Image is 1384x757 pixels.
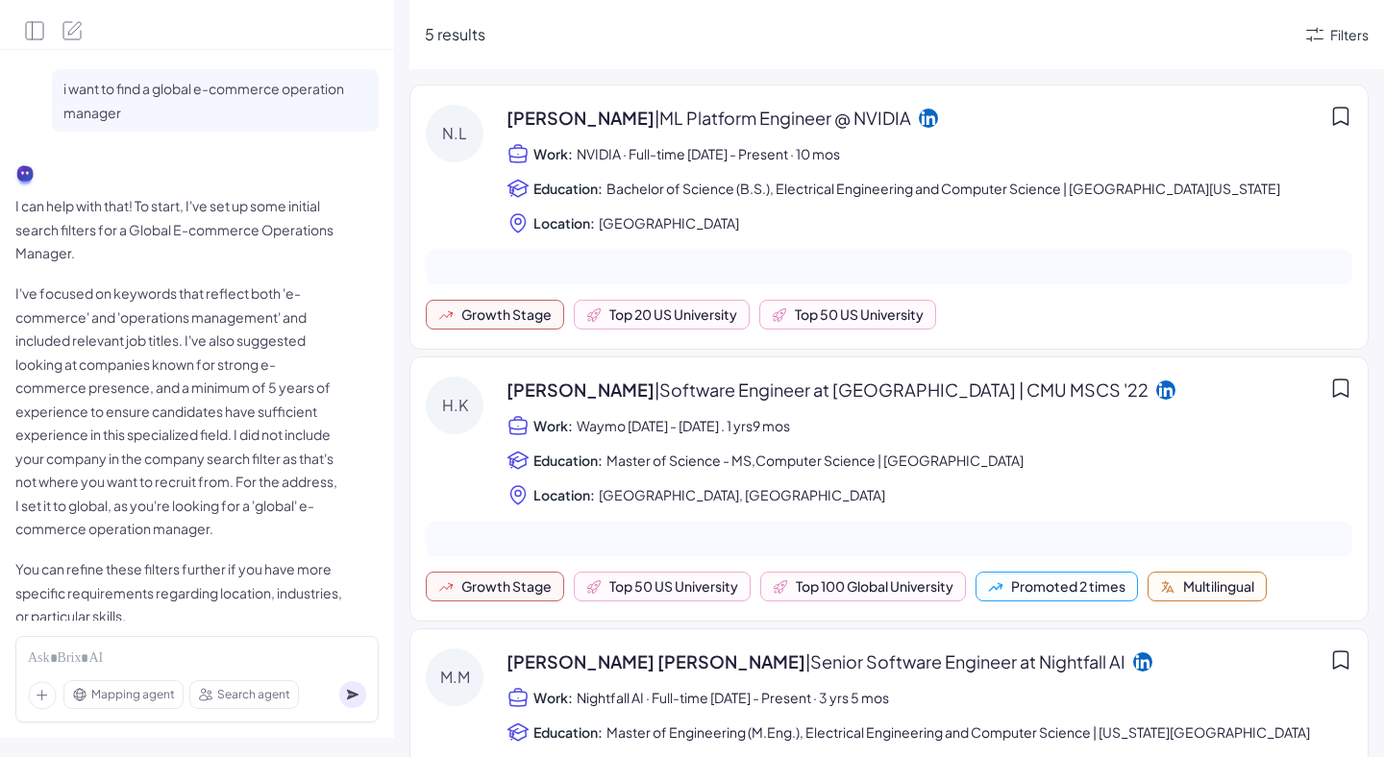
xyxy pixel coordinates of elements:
[599,211,739,234] span: [GEOGRAPHIC_DATA]
[606,449,1024,472] span: Master of Science - MS,Computer Science | [GEOGRAPHIC_DATA]
[533,485,595,504] span: Location:
[796,576,953,597] div: Top 100 Global University
[606,720,1310,744] span: Master of Engineering (M.Eng.), Electrical Engineering and Computer Science | [US_STATE][GEOGRAPH...
[461,576,552,597] div: Growth Stage
[533,722,603,742] span: Education:
[15,281,342,541] p: I've focused on keywords that reflect both 'e-commerce' and 'operations management' and included ...
[577,414,790,437] span: Waymo [DATE] - [DATE] . 1 yrs9 mos
[533,688,573,707] span: Work:
[599,483,885,506] span: [GEOGRAPHIC_DATA], [GEOGRAPHIC_DATA]
[217,686,290,703] span: Search agent
[606,177,1280,200] span: Bachelor of Science (B.S.), Electrical Engineering and Computer Science | [GEOGRAPHIC_DATA][US_ST...
[609,305,737,325] div: Top 20 US University
[461,305,552,325] div: Growth Stage
[91,686,175,703] span: Mapping agent
[63,77,367,124] p: i want to find a global e-commerce operation manager
[62,19,85,42] button: New Search
[426,377,483,434] div: H.K
[533,144,573,163] span: Work:
[533,416,573,435] span: Work:
[609,576,738,597] div: Top 50 US University
[23,19,46,42] button: Open Side Panel
[795,305,924,325] div: Top 50 US University
[577,142,840,165] span: NVIDIA · Full-time [DATE] - Present · 10 mos
[1011,576,1125,597] div: Promoted 2 times
[507,648,1125,674] span: [PERSON_NAME] [PERSON_NAME]
[15,194,342,265] p: I can help with that! To start, I've set up some initial search filters for a Global E-commerce O...
[1319,692,1365,738] iframe: Intercom live chat
[425,24,485,44] span: 5 results
[1330,25,1369,45] div: Filters
[577,686,889,709] span: Nightfall AI · Full-time [DATE] - Present · 3 yrs 5 mos
[426,105,483,162] div: N.L
[655,378,1149,401] span: | Software Engineer at [GEOGRAPHIC_DATA] | CMU MSCS '22
[533,451,603,470] span: Education:
[533,179,603,198] span: Education:
[507,377,1149,403] span: [PERSON_NAME]
[533,213,595,232] span: Location:
[805,650,1125,672] span: | Senior Software Engineer at Nightfall AI
[507,105,911,131] span: [PERSON_NAME]
[1183,576,1254,597] div: Multilingual
[655,107,911,129] span: | ML Platform Engineer @ NVIDIA
[426,648,483,706] div: M.M
[15,557,342,628] p: You can refine these filters further if you have more specific requirements regarding location, i...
